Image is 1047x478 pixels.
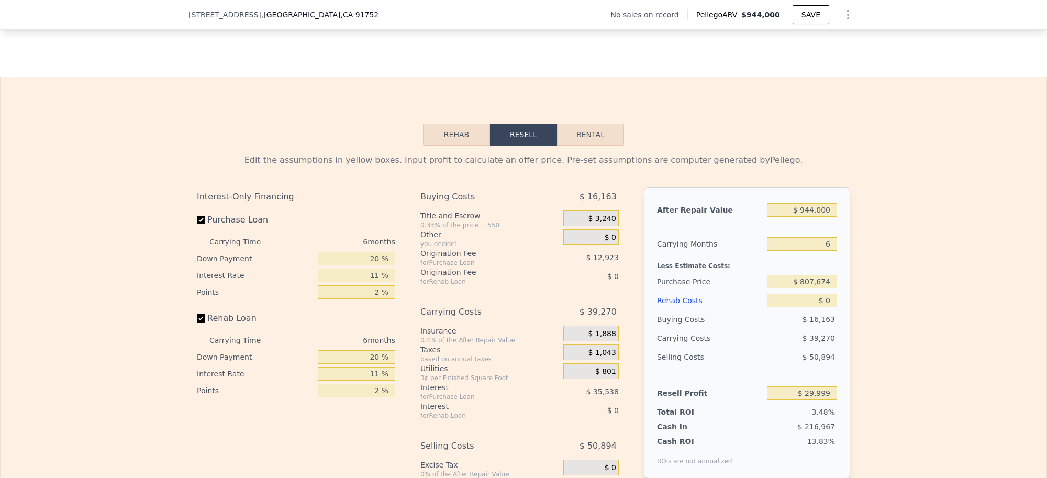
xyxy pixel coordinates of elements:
span: 13.83% [807,437,835,446]
label: Purchase Loan [197,210,314,229]
div: 0.33% of the price + 550 [420,221,559,229]
button: Resell [490,124,557,146]
div: Other [420,229,559,240]
div: for Purchase Loan [420,259,537,267]
div: ROIs are not annualized [657,447,732,465]
span: $ 1,043 [588,348,616,358]
span: Pellego ARV [696,9,742,20]
div: Utilities [420,363,559,374]
div: 0.4% of the After Repair Value [420,336,559,344]
div: Buying Costs [657,310,763,329]
span: $ 3,240 [588,214,616,224]
div: Excise Tax [420,460,559,470]
div: Insurance [420,326,559,336]
div: Origination Fee [420,248,537,259]
div: Down Payment [197,349,314,365]
div: Rehab Costs [657,291,763,310]
span: $ 35,538 [586,387,619,396]
div: Interest Rate [197,365,314,382]
button: Rehab [423,124,490,146]
div: based on annual taxes [420,355,559,363]
div: No sales on record [610,9,687,20]
div: for Rehab Loan [420,277,537,286]
div: 3¢ per Finished Square Foot [420,374,559,382]
div: Title and Escrow [420,210,559,221]
span: $ 0 [605,463,616,473]
div: After Repair Value [657,201,763,219]
div: 6 months [282,332,395,349]
div: Resell Profit [657,384,763,403]
span: $ 216,967 [798,423,835,431]
span: $ 0 [607,272,619,281]
span: $ 39,270 [803,334,835,342]
div: Less Estimate Costs: [657,253,837,272]
div: Cash In [657,421,722,432]
div: Edit the assumptions in yellow boxes. Input profit to calculate an offer price. Pre-set assumptio... [197,154,850,166]
div: you decide! [420,240,559,248]
div: Origination Fee [420,267,537,277]
div: Interest [420,382,537,393]
span: , [GEOGRAPHIC_DATA] [261,9,378,20]
div: Carrying Time [209,234,277,250]
span: $ 16,163 [803,315,835,324]
span: $ 39,270 [580,303,617,321]
div: Interest [420,401,537,412]
div: Carrying Costs [420,303,537,321]
div: Purchase Price [657,272,763,291]
span: 3.48% [812,408,835,416]
button: SAVE [793,5,829,24]
input: Rehab Loan [197,314,205,323]
div: Cash ROI [657,436,732,447]
span: , CA 91752 [340,10,378,19]
span: $ 12,923 [586,253,619,262]
div: Points [197,382,314,399]
div: Carrying Months [657,235,763,253]
div: for Purchase Loan [420,393,537,401]
span: $ 50,894 [580,437,617,455]
span: $ 50,894 [803,353,835,361]
span: $ 1,888 [588,329,616,339]
button: Show Options [838,4,859,25]
div: Interest Rate [197,267,314,284]
div: Carrying Costs [657,329,722,348]
div: Carrying Time [209,332,277,349]
label: Rehab Loan [197,309,314,328]
span: $944,000 [741,10,780,19]
input: Purchase Loan [197,216,205,224]
div: Total ROI [657,407,722,417]
div: Selling Costs [657,348,763,366]
span: $ 801 [595,367,616,376]
div: Interest-Only Financing [197,187,395,206]
button: Rental [557,124,624,146]
span: [STREET_ADDRESS] [188,9,261,20]
span: $ 16,163 [580,187,617,206]
span: $ 0 [605,233,616,242]
div: for Rehab Loan [420,412,537,420]
div: Points [197,284,314,301]
div: 6 months [282,234,395,250]
div: Down Payment [197,250,314,267]
div: Selling Costs [420,437,537,455]
div: Taxes [420,344,559,355]
div: Buying Costs [420,187,537,206]
span: $ 0 [607,406,619,415]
